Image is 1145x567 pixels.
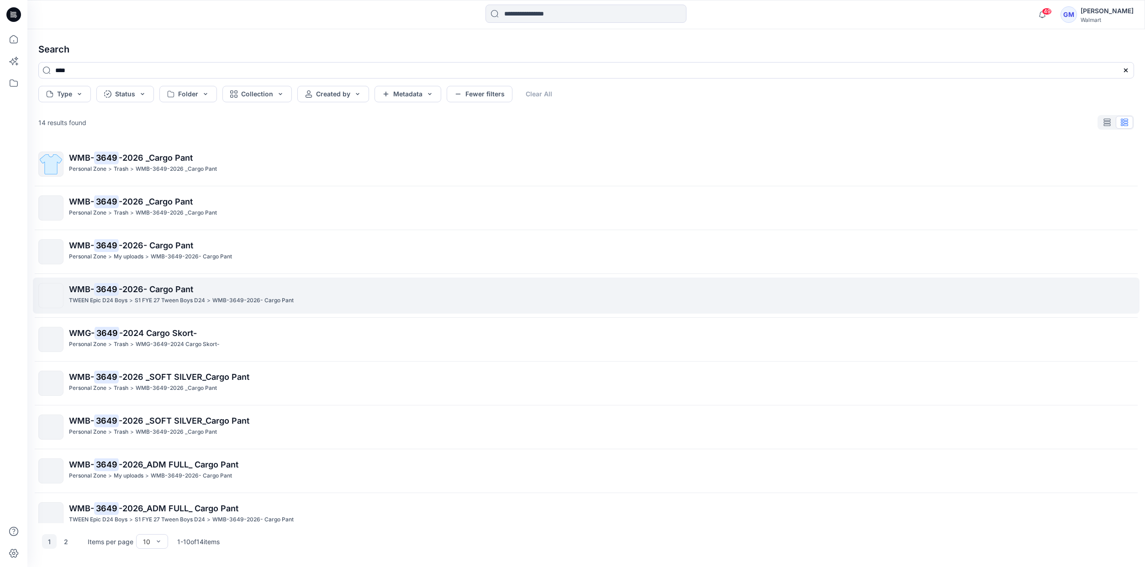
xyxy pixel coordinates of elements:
[136,340,220,349] p: WMG-3649-2024 Cargo Skort-
[69,153,94,163] span: WMB-
[130,340,134,349] p: >
[151,252,232,262] p: WMB-3649-2026- Cargo Pant
[130,164,134,174] p: >
[129,296,133,305] p: >
[69,416,94,425] span: WMB-
[212,296,294,305] p: WMB-3649-2026- Cargo Pant
[108,164,112,174] p: >
[114,383,128,393] p: Trash
[119,284,193,294] span: -2026- Cargo Pant
[119,416,249,425] span: -2026 _SOFT SILVER_Cargo Pant
[69,328,95,338] span: WMG-
[69,515,127,525] p: TWEEN Epic D24 Boys
[69,372,94,382] span: WMB-
[222,86,292,102] button: Collection
[151,471,232,481] p: WMB-3649-2026- Cargo Pant
[135,515,205,525] p: S1 FYE 27 Tween Boys D24
[38,118,86,127] p: 14 results found
[69,164,106,174] p: Personal Zone
[212,515,294,525] p: WMB-3649-2026- Cargo Pant
[69,504,94,513] span: WMB-
[33,321,1140,357] a: WMG-3649-2024 Cargo Skort-Personal Zone>Trash>WMG-3649-2024 Cargo Skort-
[69,252,106,262] p: Personal Zone
[69,471,106,481] p: Personal Zone
[207,296,211,305] p: >
[33,234,1140,270] a: WMB-3649-2026- Cargo PantPersonal Zone>My uploads>WMB-3649-2026- Cargo Pant
[94,414,119,427] mark: 3649
[94,195,119,208] mark: 3649
[114,340,128,349] p: Trash
[143,537,150,546] div: 10
[447,86,512,102] button: Fewer filters
[108,427,112,437] p: >
[207,515,211,525] p: >
[375,86,441,102] button: Metadata
[114,164,128,174] p: Trash
[69,340,106,349] p: Personal Zone
[69,427,106,437] p: Personal Zone
[130,208,134,218] p: >
[136,383,217,393] p: WMB-3649-2026 _Cargo Pant
[33,365,1140,401] a: WMB-3649-2026 _SOFT SILVER_Cargo PantPersonal Zone>Trash>WMB-3649-2026 _Cargo Pant
[119,460,238,469] span: -2026_ADM FULL_ Cargo Pant
[108,340,112,349] p: >
[136,164,217,174] p: WMB-3649-2026 _Cargo Pant
[31,37,1141,62] h4: Search
[119,372,249,382] span: -2026 _SOFT SILVER_Cargo Pant
[114,471,143,481] p: My uploads
[69,284,94,294] span: WMB-
[114,252,143,262] p: My uploads
[94,458,119,471] mark: 3649
[136,427,217,437] p: WMB-3649-2026 _Cargo Pant
[94,151,119,164] mark: 3649
[108,252,112,262] p: >
[1081,5,1134,16] div: [PERSON_NAME]
[88,537,133,546] p: Items per page
[69,296,127,305] p: TWEEN Epic D24 Boys
[69,383,106,393] p: Personal Zone
[114,208,128,218] p: Trash
[108,383,112,393] p: >
[94,239,119,252] mark: 3649
[119,153,193,163] span: -2026 _Cargo Pant
[119,241,193,250] span: -2026- Cargo Pant
[69,197,94,206] span: WMB-
[33,453,1140,489] a: WMB-3649-2026_ADM FULL_ Cargo PantPersonal Zone>My uploads>WMB-3649-2026- Cargo Pant
[94,502,119,514] mark: 3649
[69,460,94,469] span: WMB-
[1081,16,1134,23] div: Walmart
[145,252,149,262] p: >
[38,86,91,102] button: Type
[135,296,205,305] p: S1 FYE 27 Tween Boys D24
[297,86,369,102] button: Created by
[119,197,193,206] span: -2026 _Cargo Pant
[1061,6,1077,23] div: GM
[69,208,106,218] p: Personal Zone
[33,190,1140,226] a: WMB-3649-2026 _Cargo PantPersonal Zone>Trash>WMB-3649-2026 _Cargo Pant
[69,241,94,250] span: WMB-
[33,146,1140,182] a: WMB-3649-2026 _Cargo PantPersonal Zone>Trash>WMB-3649-2026 _Cargo Pant
[119,328,197,338] span: -2024 Cargo Skort-
[145,471,149,481] p: >
[96,86,154,102] button: Status
[42,534,57,549] button: 1
[94,283,119,295] mark: 3649
[130,427,134,437] p: >
[136,208,217,218] p: WMB-3649-2026 _Cargo Pant
[108,471,112,481] p: >
[58,534,73,549] button: 2
[159,86,217,102] button: Folder
[108,208,112,218] p: >
[129,515,133,525] p: >
[33,409,1140,445] a: WMB-3649-2026 _SOFT SILVER_Cargo PantPersonal Zone>Trash>WMB-3649-2026 _Cargo Pant
[33,497,1140,533] a: WMB-3649-2026_ADM FULL_ Cargo PantTWEEN Epic D24 Boys>S1 FYE 27 Tween Boys D24>WMB-3649-2026- Car...
[95,326,119,339] mark: 3649
[33,278,1140,314] a: WMB-3649-2026- Cargo PantTWEEN Epic D24 Boys>S1 FYE 27 Tween Boys D24>WMB-3649-2026- Cargo Pant
[130,383,134,393] p: >
[94,370,119,383] mark: 3649
[1042,8,1052,15] span: 49
[177,537,220,546] p: 1 - 10 of 14 items
[114,427,128,437] p: Trash
[119,504,238,513] span: -2026_ADM FULL_ Cargo Pant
